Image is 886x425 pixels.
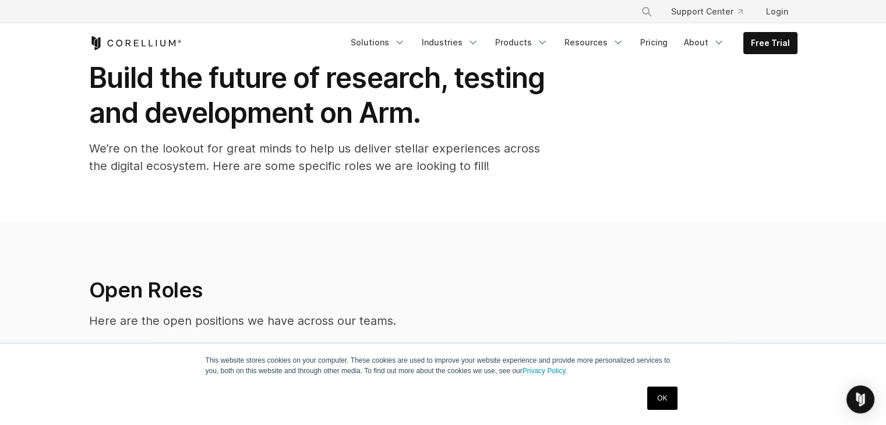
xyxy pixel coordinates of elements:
[206,355,681,376] p: This website stores cookies on your computer. These cookies are used to improve your website expe...
[636,1,657,22] button: Search
[744,33,797,54] a: Free Trial
[89,312,615,330] p: Here are the open positions we have across our teams.
[415,32,486,53] a: Industries
[344,32,412,53] a: Solutions
[662,1,752,22] a: Support Center
[89,277,615,303] h2: Open Roles
[89,61,555,130] h1: Build the future of research, testing and development on Arm.
[677,32,732,53] a: About
[89,140,555,175] p: We’re on the lookout for great minds to help us deliver stellar experiences across the digital ec...
[557,32,631,53] a: Resources
[523,367,567,375] a: Privacy Policy.
[846,385,874,413] div: Open Intercom Messenger
[627,1,797,22] div: Navigation Menu
[647,387,677,410] a: OK
[89,36,182,50] a: Corellium Home
[344,32,797,54] div: Navigation Menu
[488,32,555,53] a: Products
[757,1,797,22] a: Login
[633,32,675,53] a: Pricing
